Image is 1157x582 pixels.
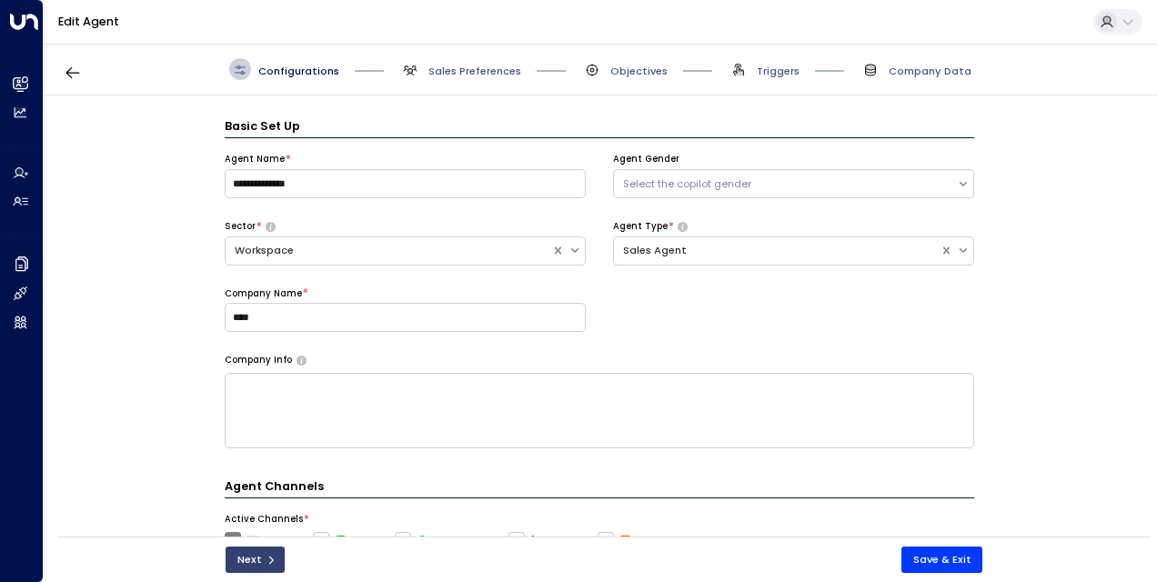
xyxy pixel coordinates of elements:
[225,287,302,300] label: Company Name
[613,153,679,166] label: Agent Gender
[313,532,373,548] label: SMS
[297,356,307,365] button: Provide a brief overview of your company, including your industry, products or services, and any ...
[428,64,521,78] span: Sales Preferences
[757,64,800,78] span: Triggers
[613,220,668,233] label: Agent Type
[395,532,487,548] label: Whatsapp
[901,547,983,573] button: Save & Exit
[889,64,971,78] span: Company Data
[225,532,291,548] label: Email
[235,243,542,258] div: Workspace
[226,547,285,573] button: Next
[258,64,339,78] span: Configurations
[225,220,256,233] label: Sector
[225,513,303,526] label: Active Channels
[623,176,948,192] div: Select the copilot gender
[58,14,119,29] a: Edit Agent
[266,222,276,231] button: Select whether your copilot will handle inquiries directly from leads or from brokers representin...
[598,532,687,548] label: Web Chat
[225,354,292,366] label: Company Info
[508,532,576,548] label: Voice
[610,64,668,78] span: Objectives
[225,153,285,166] label: Agent Name
[225,477,974,498] h4: Agent Channels
[225,117,974,138] h3: Basic Set Up
[623,243,931,258] div: Sales Agent
[678,222,688,231] button: Select whether your copilot will handle inquiries directly from leads or from brokers representin...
